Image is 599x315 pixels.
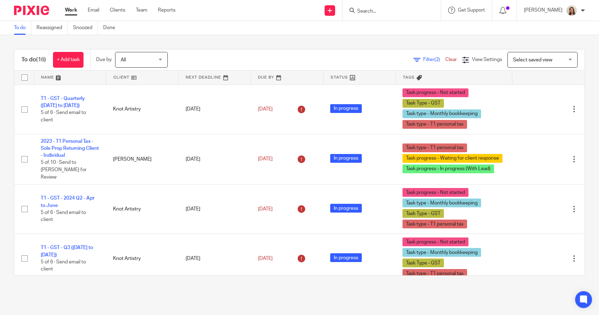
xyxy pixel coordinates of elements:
[106,185,178,234] td: Knot Artistry
[136,7,147,14] a: Team
[258,256,273,261] span: [DATE]
[402,220,467,228] span: Task type - T1 personal tax
[106,234,178,283] td: Knot Artistry
[402,188,468,197] span: Task progress - Not started
[103,21,120,35] a: Done
[41,139,99,158] a: 2023 - T1 Personal Tax - Sole Prop Returning Client - Individual
[41,96,85,108] a: T1 - GST - Quarterly ([DATE] to [DATE])
[402,165,494,173] span: Task progress - In progress (With Lead)
[88,7,99,14] a: Email
[106,134,178,185] td: [PERSON_NAME]
[402,143,467,152] span: Task type - T1 personal tax
[330,104,362,113] span: In progress
[179,234,251,283] td: [DATE]
[179,134,251,185] td: [DATE]
[14,21,31,35] a: To do
[258,207,273,212] span: [DATE]
[402,259,444,267] span: Task Type - GST
[73,21,98,35] a: Snoozed
[14,6,49,15] img: Pixie
[158,7,175,14] a: Reports
[330,253,362,262] span: In progress
[402,88,468,97] span: Task progress - Not started
[566,5,577,16] img: Morgan.JPG
[434,57,440,62] span: (2)
[179,85,251,134] td: [DATE]
[36,21,68,35] a: Reassigned
[65,7,77,14] a: Work
[402,248,481,257] span: Task type - Monthly bookkeeping
[258,157,273,162] span: [DATE]
[41,210,86,222] span: 5 of 6 · Send email to client
[402,120,467,129] span: Task type - T1 personal tax
[41,196,94,208] a: T1 - GST - 2024 Q2 - Apr to June
[41,110,86,123] span: 5 of 6 · Send email to client
[402,199,481,207] span: Task type - Monthly bookkeeping
[21,56,46,63] h1: To do
[402,269,467,278] span: Task type - T1 personal tax
[402,154,503,163] span: Task progress - Waiting for client response
[41,260,86,272] span: 5 of 6 · Send email to client
[445,57,457,62] a: Clear
[41,245,93,257] a: T1 - GST - Q3 ([DATE] to [DATE])
[423,57,445,62] span: Filter
[121,58,126,62] span: All
[96,56,112,63] p: Due by
[330,204,362,213] span: In progress
[402,237,468,246] span: Task progress - Not started
[258,107,273,112] span: [DATE]
[524,7,563,14] p: [PERSON_NAME]
[41,160,87,180] span: 5 of 10 · Send to [PERSON_NAME] for Review
[458,8,485,13] span: Get Support
[472,57,502,62] span: View Settings
[357,8,420,15] input: Search
[106,85,178,134] td: Knot Artistry
[36,57,46,62] span: (16)
[402,109,481,118] span: Task type - Monthly bookkeeping
[110,7,125,14] a: Clients
[330,154,362,163] span: In progress
[403,75,415,79] span: Tags
[179,185,251,234] td: [DATE]
[402,209,444,218] span: Task Type - GST
[53,52,84,68] a: + Add task
[513,58,552,62] span: Select saved view
[402,99,444,108] span: Task Type - GST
